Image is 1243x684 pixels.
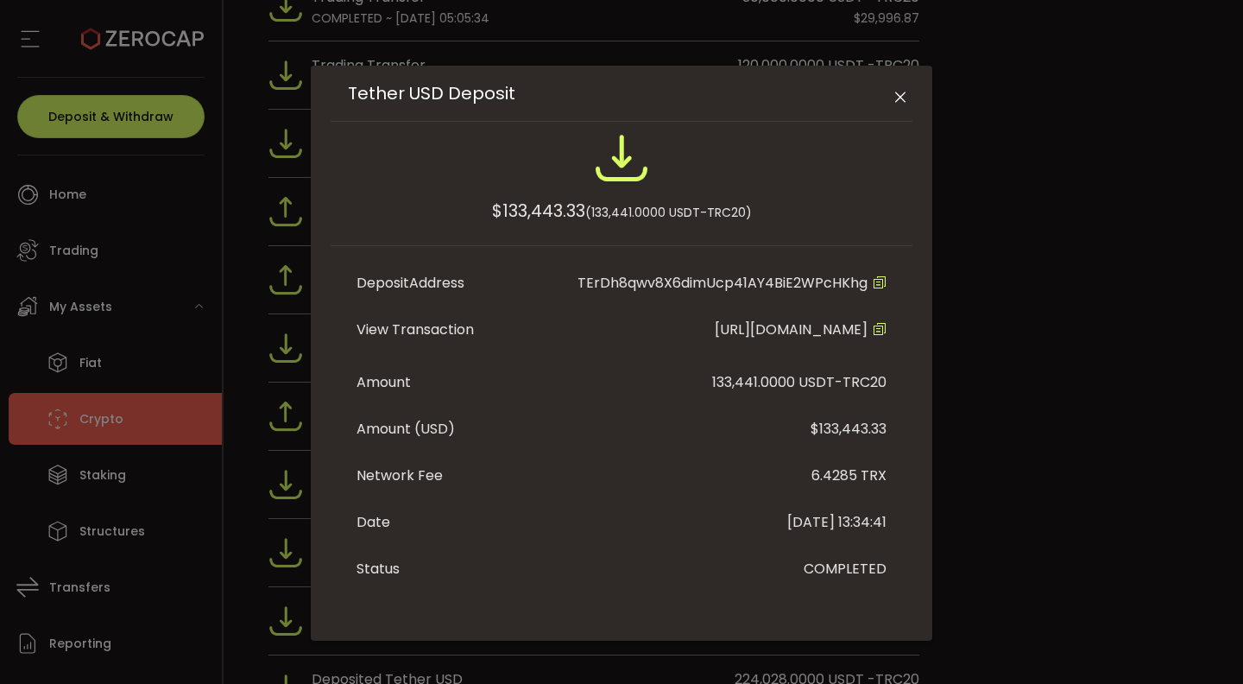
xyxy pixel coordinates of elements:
div: Status [356,559,400,579]
div: [DATE] 13:34:41 [787,512,887,533]
div: Address [356,273,464,294]
span: Deposit [356,273,409,293]
div: $133,443.33 [811,419,887,440]
div: Tether USD Deposit [311,66,932,641]
div: Amount [356,372,411,393]
span: $133,443.33 [492,199,585,223]
div: TErDh8qwv8X6dimUcp41AY4BiE2WPcHKhg [577,273,887,294]
div: Amount (USD) [356,419,455,440]
div: Chat Widget [1157,601,1243,684]
div: COMPLETED [804,559,887,579]
div: Date [356,512,390,533]
button: Close [885,83,915,113]
span: Tether USD Deposit [348,83,515,104]
div: 6.4285 TRX [811,465,887,486]
span: [URL][DOMAIN_NAME] [715,320,887,340]
div: Network Fee [356,465,443,486]
span: (133,441.0000 USDT-TRC20) [585,204,752,221]
div: View Transaction [356,320,529,346]
div: 133,441.0000 USDT-TRC20 [712,372,887,393]
iframe: To enrich screen reader interactions, please activate Accessibility in Grammarly extension settings [1157,601,1243,684]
